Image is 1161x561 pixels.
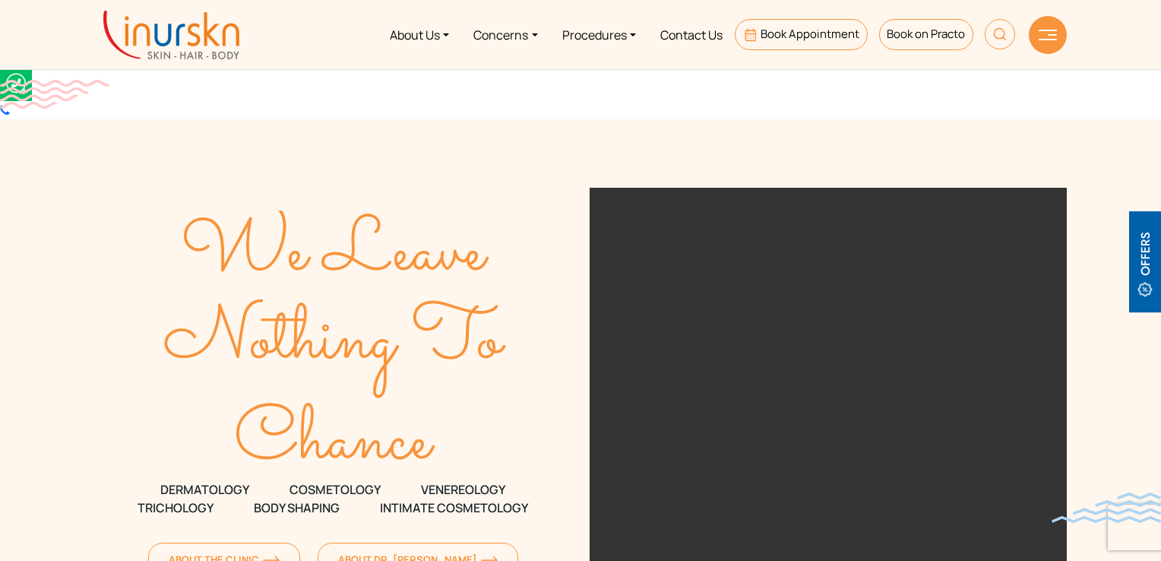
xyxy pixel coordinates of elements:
[648,6,735,63] a: Contact Us
[378,6,461,63] a: About Us
[1129,211,1161,312] img: offerBt
[761,26,859,42] span: Book Appointment
[380,499,528,517] span: Intimate Cosmetology
[164,285,507,398] text: Nothing To
[461,6,549,63] a: Concerns
[879,19,973,50] a: Book on Practo
[289,480,381,499] span: COSMETOLOGY
[1039,30,1057,40] img: hamLine.svg
[1052,493,1161,523] img: bluewave
[160,480,249,499] span: DERMATOLOGY
[550,6,648,63] a: Procedures
[887,26,965,42] span: Book on Practo
[254,499,340,517] span: Body Shaping
[735,19,868,50] a: Book Appointment
[985,19,1015,49] img: HeaderSearch
[235,386,436,499] text: Chance
[138,499,214,517] span: TRICHOLOGY
[181,198,489,310] text: We Leave
[103,11,239,59] img: inurskn-logo
[421,480,505,499] span: VENEREOLOGY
